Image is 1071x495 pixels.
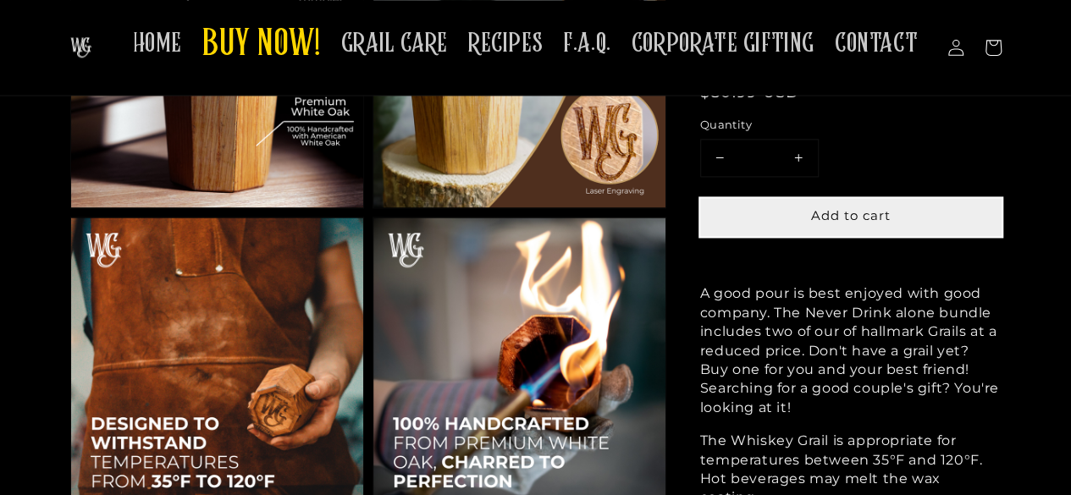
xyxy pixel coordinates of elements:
span: BUY NOW! [202,22,321,69]
label: Quantity [700,118,1002,135]
a: CORPORATE GIFTING [621,17,825,70]
span: F.A.Q. [563,27,611,60]
span: CONTACT [835,27,918,60]
span: GRAIL CARE [341,27,448,60]
a: F.A.Q. [553,17,621,70]
span: RECIPES [468,27,543,60]
img: The Whiskey Grail [70,37,91,58]
a: CONTACT [825,17,928,70]
a: BUY NOW! [192,12,331,79]
span: HOME [133,27,182,60]
span: Add to cart [811,208,891,224]
span: CORPORATE GIFTING [632,27,814,60]
button: Add to cart [700,199,1002,237]
a: HOME [123,17,192,70]
p: A good pour is best enjoyed with good company. The Never Drink alone bundle includes two of our o... [700,285,1002,418]
a: GRAIL CARE [331,17,458,70]
a: RECIPES [458,17,553,70]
